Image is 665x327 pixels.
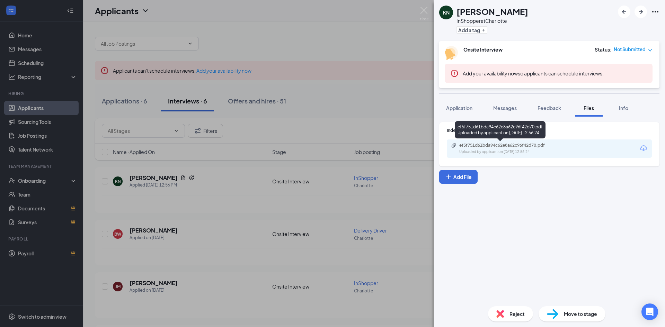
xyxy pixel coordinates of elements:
[450,69,459,78] svg: Error
[446,105,472,111] span: Application
[456,17,528,24] div: InShopper at Charlotte
[618,6,630,18] button: ArrowLeftNew
[439,170,478,184] button: Add FilePlus
[641,303,658,320] div: Open Intercom Messenger
[637,8,645,16] svg: ArrowRight
[459,143,556,148] div: ef5f751d61bda94c62e8a62c96f42d70.pdf
[463,46,503,53] b: Onsite Interview
[651,8,659,16] svg: Ellipses
[463,70,518,77] button: Add your availability now
[443,9,450,16] div: KN
[463,70,604,76] span: so applicants can schedule interviews.
[481,28,486,32] svg: Plus
[614,46,646,53] span: Not Submitted
[455,121,546,138] div: ef5f751d61bda94c62e8a62c96f42d70.pdf Uploaded by applicant on [DATE] 12:56:24
[595,46,612,53] div: Status :
[509,310,525,318] span: Reject
[538,105,561,111] span: Feedback
[456,6,528,17] h1: [PERSON_NAME]
[648,48,653,53] span: down
[451,143,563,155] a: Paperclipef5f751d61bda94c62e8a62c96f42d70.pdfUploaded by applicant on [DATE] 12:56:24
[447,127,652,133] div: Indeed Resume
[564,310,597,318] span: Move to stage
[459,149,563,155] div: Uploaded by applicant on [DATE] 12:56:24
[584,105,594,111] span: Files
[619,105,628,111] span: Info
[451,143,456,148] svg: Paperclip
[635,6,647,18] button: ArrowRight
[493,105,517,111] span: Messages
[445,173,452,180] svg: Plus
[639,144,648,153] svg: Download
[456,26,487,34] button: PlusAdd a tag
[620,8,628,16] svg: ArrowLeftNew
